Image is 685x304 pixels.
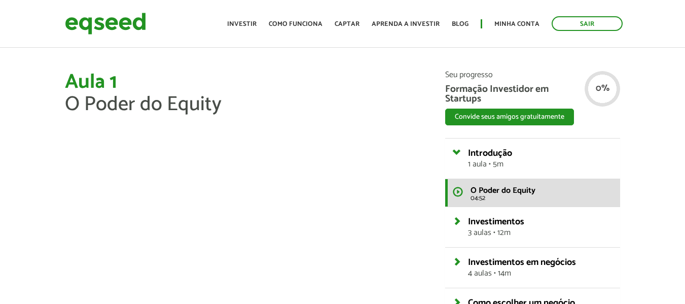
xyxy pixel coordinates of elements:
span: 4 aulas • 14m [468,269,612,278]
button: Convide seus amigos gratuitamente [445,109,574,125]
span: Investimentos [468,214,524,229]
img: EqSeed [65,10,146,37]
a: Introdução1 aula • 5m [468,149,612,168]
a: Blog [452,21,468,27]
span: Seu progresso [445,71,620,79]
a: Minha conta [494,21,539,27]
span: 3 aulas • 12m [468,229,612,237]
a: Sair [552,16,623,31]
span: O Poder do Equity [471,184,535,197]
span: Investimentos em negócios [468,255,576,270]
a: O Poder do Equity 04:52 [445,179,620,207]
span: Introdução [468,146,512,161]
a: Captar [335,21,359,27]
span: O Poder do Equity [65,88,222,121]
a: Como funciona [269,21,322,27]
a: Investir [227,21,257,27]
a: Aprenda a investir [372,21,440,27]
span: Aula 1 [65,65,117,99]
a: Investimentos3 aulas • 12m [468,217,612,237]
span: 04:52 [471,195,612,201]
span: Formação Investidor em Startups [445,84,620,104]
a: Investimentos em negócios4 aulas • 14m [468,258,612,278]
span: 1 aula • 5m [468,160,612,168]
